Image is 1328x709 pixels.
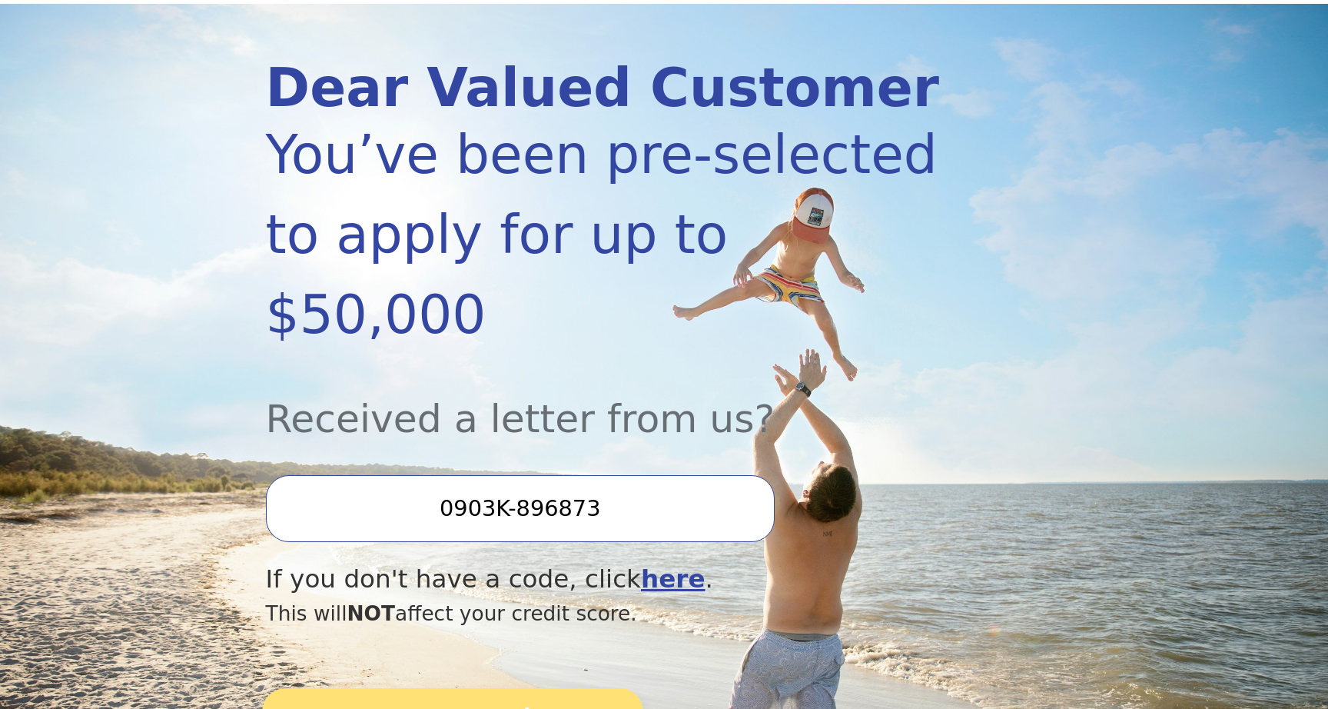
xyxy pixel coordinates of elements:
[266,62,943,115] div: Dear Valued Customer
[266,354,943,448] div: Received a letter from us?
[266,475,775,541] input: Enter your Offer Code:
[266,598,943,629] div: This will affect your credit score.
[641,564,705,594] a: here
[347,601,396,625] span: NOT
[266,561,943,598] div: If you don't have a code, click .
[266,115,943,354] div: You’ve been pre-selected to apply for up to $50,000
